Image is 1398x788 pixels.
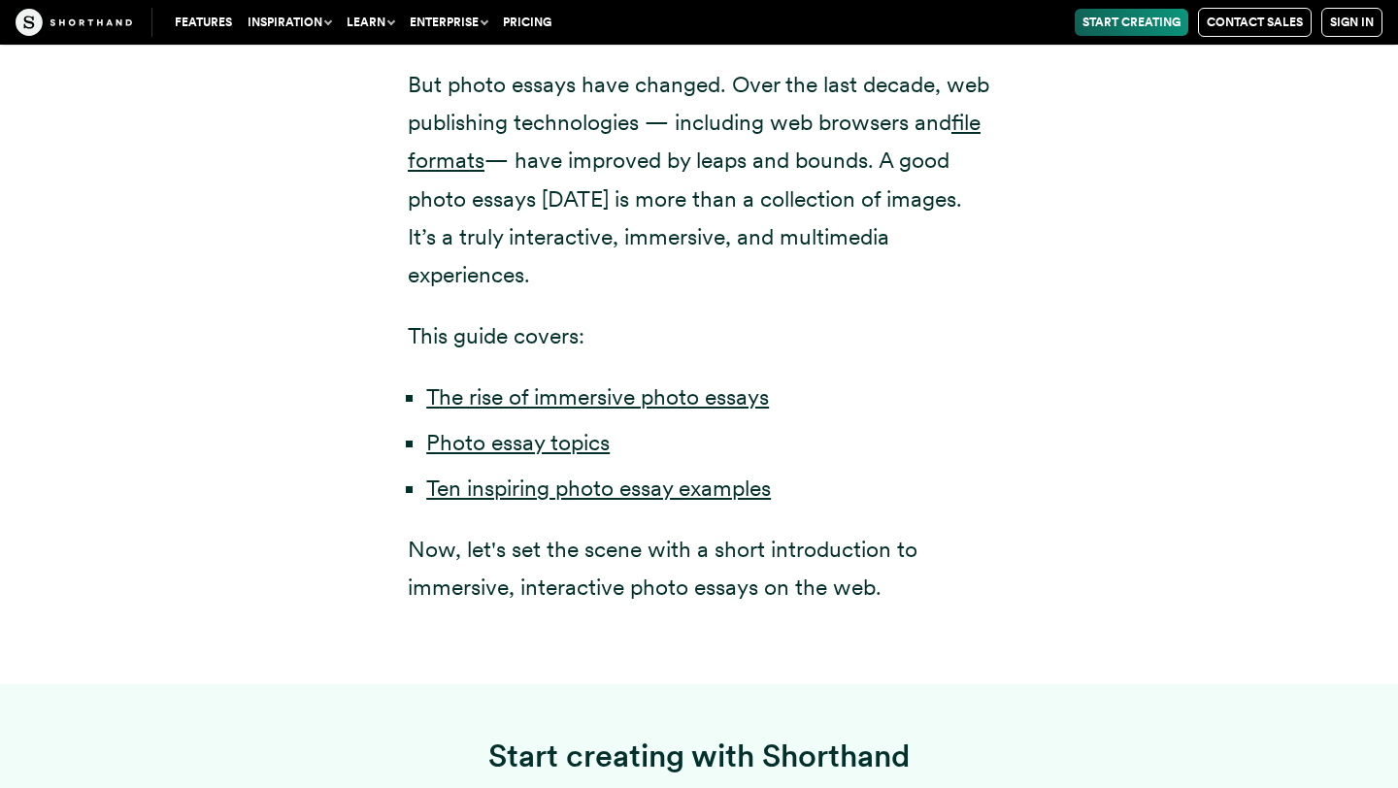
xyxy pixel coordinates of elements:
a: Pricing [495,9,559,36]
p: But photo essays have changed. Over the last decade, web publishing technologies — including web ... [408,66,990,294]
a: Contact Sales [1198,8,1312,37]
a: Features [167,9,240,36]
p: This guide covers: [408,317,990,355]
a: Ten inspiring photo essay examples [426,475,771,502]
h3: Start creating with Shorthand [408,738,990,775]
img: The Craft [16,9,132,36]
a: Photo essay topics [426,429,610,456]
button: Enterprise [402,9,495,36]
a: The rise of immersive photo essays [426,383,769,410]
a: Start Creating [1075,9,1188,36]
a: Sign in [1321,8,1382,37]
p: Now, let's set the scene with a short introduction to immersive, interactive photo essays on the ... [408,531,990,607]
button: Inspiration [240,9,339,36]
button: Learn [339,9,402,36]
